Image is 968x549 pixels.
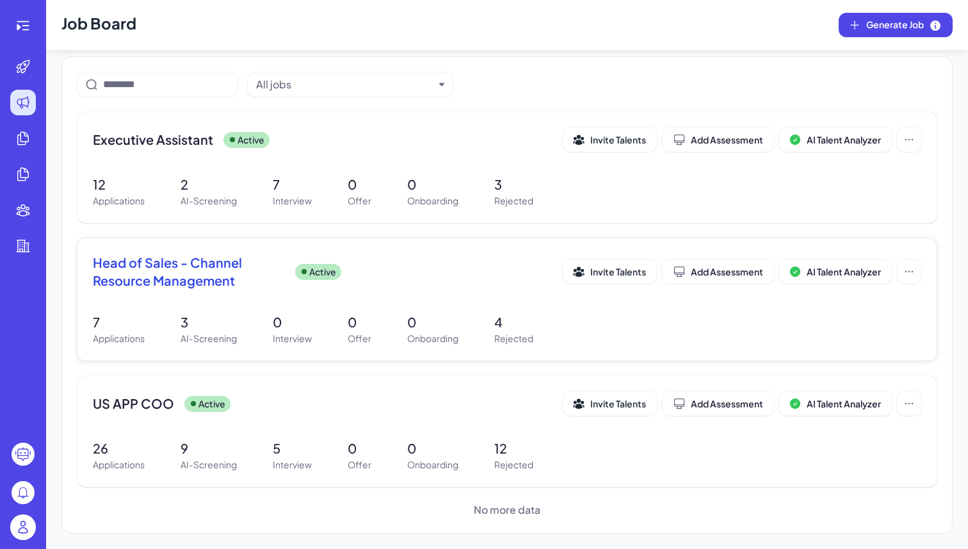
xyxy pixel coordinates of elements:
p: Onboarding [407,194,458,208]
div: Add Assessment [673,265,763,278]
p: Offer [348,332,371,345]
button: Invite Talents [563,259,657,284]
span: Invite Talents [590,134,646,145]
p: 0 [407,439,458,458]
p: 2 [181,175,237,194]
p: 3 [494,175,533,194]
img: user_logo.png [10,514,36,540]
button: AI Talent Analyzer [779,259,892,284]
div: Add Assessment [673,133,763,146]
p: AI-Screening [181,194,237,208]
button: AI Talent Analyzer [779,127,892,152]
p: 7 [93,313,145,332]
div: All jobs [256,77,291,92]
button: Add Assessment [662,127,774,152]
span: AI Talent Analyzer [807,266,881,277]
button: Invite Talents [563,391,657,416]
span: Invite Talents [590,266,646,277]
p: Interview [273,458,312,471]
p: Applications [93,332,145,345]
p: Offer [348,458,371,471]
p: Interview [273,332,312,345]
p: Onboarding [407,332,458,345]
p: 5 [273,439,312,458]
p: Offer [348,194,371,208]
p: AI-Screening [181,458,237,471]
p: Applications [93,458,145,471]
p: Active [238,133,264,147]
span: No more data [474,502,540,518]
button: Add Assessment [662,259,774,284]
p: Onboarding [407,458,458,471]
p: 9 [181,439,237,458]
p: Active [198,397,225,411]
p: Rejected [494,332,533,345]
p: 0 [348,439,371,458]
p: Rejected [494,194,533,208]
span: AI Talent Analyzer [807,398,881,409]
p: Applications [93,194,145,208]
p: 12 [494,439,533,458]
p: 26 [93,439,145,458]
p: 4 [494,313,533,332]
button: All jobs [256,77,434,92]
span: Executive Assistant [93,131,213,149]
p: 0 [273,313,312,332]
span: Head of Sales - Channel Resource Management [93,254,285,290]
p: 3 [181,313,237,332]
button: Invite Talents [563,127,657,152]
p: Active [309,265,336,279]
button: AI Talent Analyzer [779,391,892,416]
p: 0 [407,313,458,332]
p: AI-Screening [181,332,237,345]
p: 0 [348,313,371,332]
p: Interview [273,194,312,208]
p: 0 [407,175,458,194]
div: Add Assessment [673,397,763,410]
span: US APP COO [93,395,174,413]
button: Generate Job [839,13,953,37]
button: Add Assessment [662,391,774,416]
p: 12 [93,175,145,194]
span: Generate Job [866,18,942,32]
p: 7 [273,175,312,194]
span: Invite Talents [590,398,646,409]
p: Rejected [494,458,533,471]
span: AI Talent Analyzer [807,134,881,145]
p: 0 [348,175,371,194]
